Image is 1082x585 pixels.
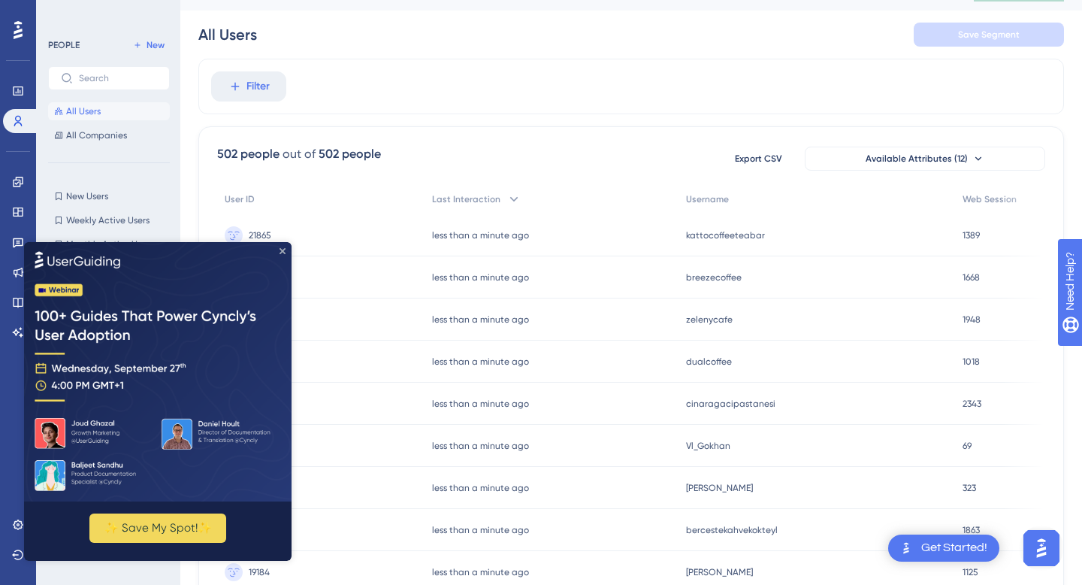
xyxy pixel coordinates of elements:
span: All Companies [66,129,127,141]
button: Monthly Active Users [48,235,170,253]
span: 2343 [963,398,981,410]
span: All Users [66,105,101,117]
div: All Users [198,24,257,45]
span: 69 [963,440,972,452]
span: 21865 [249,229,271,241]
span: Monthly Active Users [66,238,153,250]
time: less than a minute ago [432,567,529,577]
span: [PERSON_NAME] [686,566,753,578]
span: Last Interaction [432,193,500,205]
span: 1948 [963,314,981,326]
button: Weekly Active Users [48,211,170,229]
button: Export CSV [721,147,796,171]
span: Save Segment [958,29,1020,41]
div: PEOPLE [48,39,80,51]
button: New Users [48,187,170,205]
time: less than a minute ago [432,314,529,325]
span: 323 [963,482,976,494]
span: Filter [246,77,270,95]
span: New [147,39,165,51]
time: less than a minute ago [432,399,529,409]
span: New Users [66,190,108,202]
span: Weekly Active Users [66,214,150,226]
span: User ID [225,193,255,205]
span: 1389 [963,229,980,241]
button: ✨ Save My Spot!✨ [65,271,202,301]
span: 1668 [963,271,980,283]
button: All Companies [48,126,170,144]
button: Save Segment [914,23,1064,47]
span: Vl_Gokhan [686,440,730,452]
iframe: UserGuiding AI Assistant Launcher [1019,526,1064,571]
span: 1018 [963,356,980,368]
input: Search [79,73,157,83]
div: Open Get Started! checklist [888,535,999,562]
time: less than a minute ago [432,230,529,241]
time: less than a minute ago [432,441,529,451]
button: All Users [48,102,170,120]
span: zelenycafe [686,314,733,326]
div: out of [283,145,316,163]
div: 502 people [319,145,381,163]
span: bercestekahvekokteyl [686,524,778,536]
span: 1125 [963,566,978,578]
div: 502 people [217,145,280,163]
button: New [128,36,170,54]
time: less than a minute ago [432,272,529,283]
span: Need Help? [35,4,94,22]
span: Web Session [963,193,1017,205]
span: Export CSV [735,153,782,165]
div: Close Preview [255,6,261,12]
img: launcher-image-alternative-text [897,539,915,557]
button: Available Attributes (12) [805,147,1045,171]
span: 19184 [249,566,270,578]
span: Available Attributes (12) [866,153,968,165]
span: cinaragacipastanesi [686,398,775,410]
span: 1863 [963,524,980,536]
div: Get Started! [921,540,987,556]
time: less than a minute ago [432,525,529,535]
time: less than a minute ago [432,356,529,367]
span: kattocoffeeteabar [686,229,765,241]
time: less than a minute ago [432,483,529,493]
span: breezecoffee [686,271,742,283]
button: Filter [211,71,286,102]
span: Username [686,193,729,205]
span: dualcoffee [686,356,732,368]
span: [PERSON_NAME] [686,482,753,494]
